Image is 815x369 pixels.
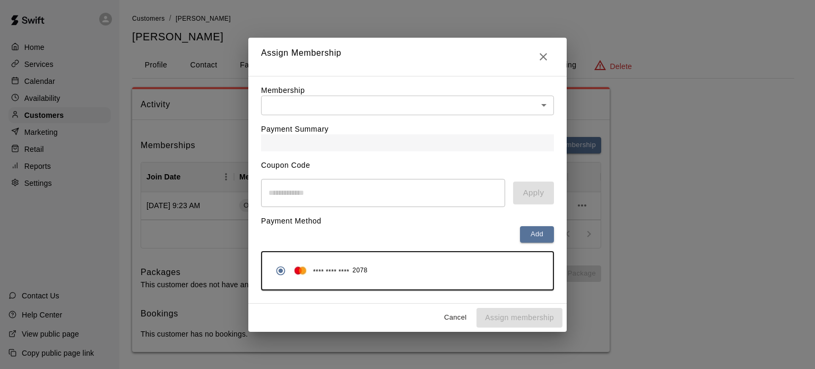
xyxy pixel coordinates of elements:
[261,217,322,225] label: Payment Method
[520,226,554,243] button: Add
[438,310,472,326] button: Cancel
[261,86,305,95] label: Membership
[352,265,367,276] span: 2078
[291,265,310,276] img: Credit card brand logo
[248,38,567,76] h2: Assign Membership
[533,46,554,67] button: Close
[261,161,310,169] label: Coupon Code
[261,125,328,133] label: Payment Summary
